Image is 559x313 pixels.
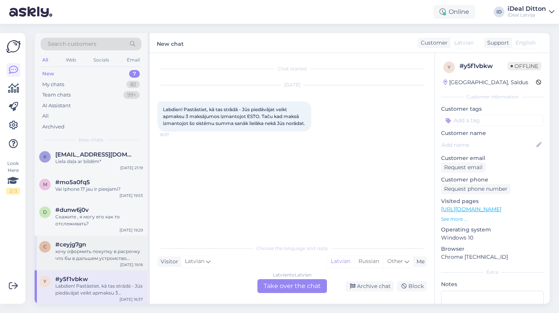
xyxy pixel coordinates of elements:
span: Search customers [48,40,96,48]
div: Request email [441,162,486,173]
p: Customer name [441,129,544,137]
span: k [43,154,47,160]
p: See more ... [441,216,544,223]
div: Vai Iphone 17 jau ir pieejami? [55,186,143,193]
span: m [43,181,47,187]
span: #ceyjg7gn [55,241,86,248]
div: [DATE] 19:16 [120,262,143,268]
div: хочу оформить покупку в расрочку что бы в дальшем устроиство осталось моим спустя 24 месяца что н... [55,248,143,262]
label: New chat [157,38,184,48]
div: # y5f1vbkw [459,62,508,71]
span: 16:37 [160,132,189,138]
input: Add a tag [441,115,544,126]
p: Customer phone [441,176,544,184]
div: iDeal Latvija [508,12,546,18]
div: New [42,70,54,78]
div: Look Here [6,160,20,195]
div: Customer [418,39,448,47]
div: [GEOGRAPHIC_DATA], Saldus [443,78,528,87]
p: Chrome [TECHNICAL_ID] [441,253,544,261]
div: 7 [129,70,140,78]
div: [DATE] 19:29 [119,227,143,233]
div: Team chats [42,91,71,99]
div: Customer information [441,93,544,100]
div: Russian [354,256,383,267]
p: Operating system [441,226,544,234]
p: Customer tags [441,105,544,113]
div: Скажите , я могу его как то отслеживать? [55,213,143,227]
div: All [41,55,50,65]
span: #mo5a0fq5 [55,179,90,186]
div: Support [484,39,509,47]
div: My chats [42,81,64,88]
span: d [43,209,47,215]
div: Me [413,258,425,266]
div: Email [125,55,141,65]
div: 82 [126,81,140,88]
div: [DATE] 19:53 [119,193,143,198]
div: AI Assistant [42,102,71,110]
span: New chats [79,137,103,143]
a: [URL][DOMAIN_NAME] [441,206,501,213]
input: Add name [441,141,535,149]
div: ID [494,7,504,17]
div: Chat started [158,65,427,72]
p: Windows 10 [441,234,544,242]
div: 99+ [123,91,140,99]
div: Latvian to Latvian [273,271,312,278]
div: Archive chat [345,281,394,291]
div: Request phone number [441,184,511,194]
div: Liela daļa ar bildēm* [55,158,143,165]
div: Socials [92,55,111,65]
img: Askly Logo [6,39,21,54]
span: Latvian [185,257,204,266]
div: Visitor [158,258,178,266]
div: Choose the language and reply [158,245,427,252]
div: Archived [42,123,65,131]
div: All [42,112,49,120]
div: [DATE] 16:37 [119,296,143,302]
div: [DATE] 21:19 [120,165,143,171]
a: iDeal DittoniDeal Latvija [508,6,554,18]
span: katelo1721@gmail.com [55,151,135,158]
div: Web [64,55,78,65]
div: 2 / 3 [6,188,20,195]
div: Block [397,281,427,291]
div: [DATE] [158,82,427,88]
span: y [43,278,46,284]
div: Labdien! Pastāstiet, kā tas strādā - Jūs piedāvājat veikt apmaksu 3 maksājumos izmantojot ESTO. T... [55,283,143,296]
p: Browser [441,245,544,253]
div: Take over the chat [257,279,327,293]
div: Online [433,5,475,19]
span: Other [387,258,403,265]
span: Offline [508,62,541,70]
span: c [43,244,47,250]
p: Customer email [441,154,544,162]
span: y [448,64,451,70]
span: English [516,39,536,47]
p: Notes [441,280,544,288]
div: iDeal Ditton [508,6,546,12]
span: #dunw6j0v [55,206,89,213]
span: Labdien! Pastāstiet, kā tas strādā - Jūs piedāvājat veikt apmaksu 3 maksājumos izmantojot ESTO. T... [163,107,305,126]
p: Visited pages [441,197,544,205]
span: #y5f1vbkw [55,276,88,283]
span: Latvian [454,39,474,47]
div: Latvian [327,256,354,267]
div: Extra [441,269,544,276]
